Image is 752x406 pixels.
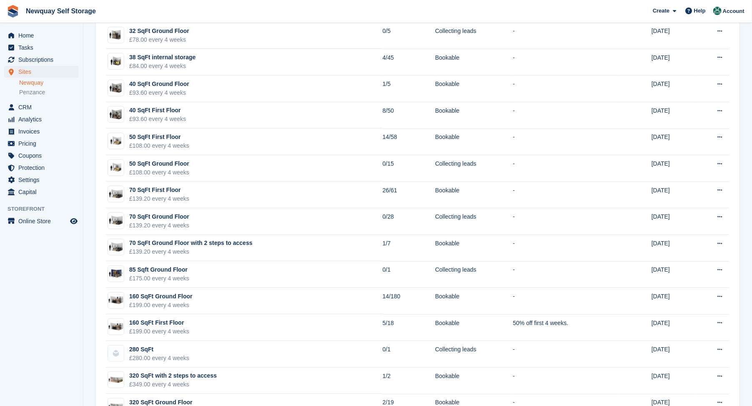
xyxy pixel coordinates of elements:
td: - [513,182,618,208]
span: Subscriptions [18,54,68,66]
td: 1/2 [383,368,435,394]
img: 150-sqft-unit.jpg [108,321,124,333]
td: - [513,76,618,102]
td: 8/50 [383,102,435,129]
div: £108.00 every 4 weeks [129,168,189,177]
span: Pricing [18,138,68,149]
td: 4/45 [383,49,435,76]
div: 32 SqFt Ground Floor [129,27,189,35]
td: 0/15 [383,155,435,182]
td: [DATE] [652,102,697,129]
div: £139.20 every 4 weeks [129,194,189,203]
img: 150-sqft-unit.jpg [108,294,124,306]
td: Collecting leads [435,23,513,49]
a: menu [4,126,79,137]
td: - [513,208,618,235]
td: 1/7 [383,235,435,262]
div: 40 SqFt First Floor [129,106,186,115]
td: [DATE] [652,23,697,49]
td: - [513,23,618,49]
div: £199.00 every 4 weeks [129,327,189,336]
a: menu [4,42,79,53]
div: 50 SqFt First Floor [129,133,189,141]
a: menu [4,215,79,227]
td: - [513,341,618,368]
a: menu [4,113,79,125]
a: Newquay Self Storage [23,4,99,18]
div: 70 SqFt Ground Floor with 2 steps to access [129,239,253,247]
td: Bookable [435,76,513,102]
div: 85 Sqft Ground Floor [129,265,189,274]
td: 1/5 [383,76,435,102]
div: 70 SqFt First Floor [129,186,189,194]
td: [DATE] [652,182,697,208]
td: Bookable [435,49,513,76]
div: 280 SqFt [129,345,189,354]
span: Capital [18,186,68,198]
div: 50 SqFt Ground Floor [129,159,189,168]
img: blank-unit-type-icon-ffbac7b88ba66c5e286b0e438baccc4b9c83835d4c34f86887a83fc20ec27e7b.svg [108,345,124,361]
a: menu [4,174,79,186]
td: - [513,368,618,394]
span: Home [18,30,68,41]
td: 0/28 [383,208,435,235]
span: CRM [18,101,68,113]
td: 26/61 [383,182,435,208]
div: 40 SqFt Ground Floor [129,80,189,88]
div: 70 SqFt Ground Floor [129,212,189,221]
div: £93.60 every 4 weeks [129,88,189,97]
a: menu [4,150,79,161]
div: 160 SqFt First Floor [129,318,189,327]
div: £175.00 every 4 weeks [129,274,189,283]
div: £108.00 every 4 weeks [129,141,189,150]
td: [DATE] [652,288,697,315]
td: [DATE] [652,341,697,368]
td: [DATE] [652,261,697,288]
a: menu [4,66,79,78]
td: Bookable [435,368,513,394]
td: Bookable [435,102,513,129]
a: Penzance [19,88,79,96]
td: Collecting leads [435,155,513,182]
td: - [513,235,618,262]
td: - [513,49,618,76]
img: 80-sqft-container%20(1).jpg [108,268,124,280]
div: 38 SqFt internal storage [129,53,196,62]
td: Bookable [435,129,513,155]
img: 40-sqft-unit.jpg [108,108,124,121]
span: Invoices [18,126,68,137]
td: Collecting leads [435,208,513,235]
a: Preview store [69,216,79,226]
td: Collecting leads [435,341,513,368]
img: stora-icon-8386f47178a22dfd0bd8f6a31ec36ba5ce8667c1dd55bd0f319d3a0aa187defe.svg [7,5,19,18]
td: Bookable [435,288,513,315]
div: £139.20 every 4 weeks [129,221,189,230]
td: - [513,155,618,182]
img: 35-sqft-unit%20(1).jpg [108,55,124,68]
a: menu [4,186,79,198]
span: Online Store [18,215,68,227]
img: 75-sqft-unit.jpg [108,188,124,200]
img: 50-sqft-unit.jpg [108,161,124,174]
img: 75-sqft-unit.jpg [108,241,124,253]
td: [DATE] [652,129,697,155]
td: - [513,102,618,129]
div: £84.00 every 4 weeks [129,62,196,71]
td: - [513,261,618,288]
img: JON [713,7,722,15]
td: [DATE] [652,49,697,76]
td: [DATE] [652,155,697,182]
td: 14/58 [383,129,435,155]
div: £199.00 every 4 weeks [129,301,193,310]
img: 50-sqft-unit.jpg [108,135,124,147]
td: 0/1 [383,341,435,368]
span: Storefront [8,205,83,213]
td: [DATE] [652,208,697,235]
td: 5/18 [383,314,435,341]
img: 300-sqft-unit.jpg [108,374,124,386]
span: Coupons [18,150,68,161]
a: Newquay [19,79,79,87]
span: Tasks [18,42,68,53]
td: [DATE] [652,76,697,102]
div: £78.00 every 4 weeks [129,35,189,44]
